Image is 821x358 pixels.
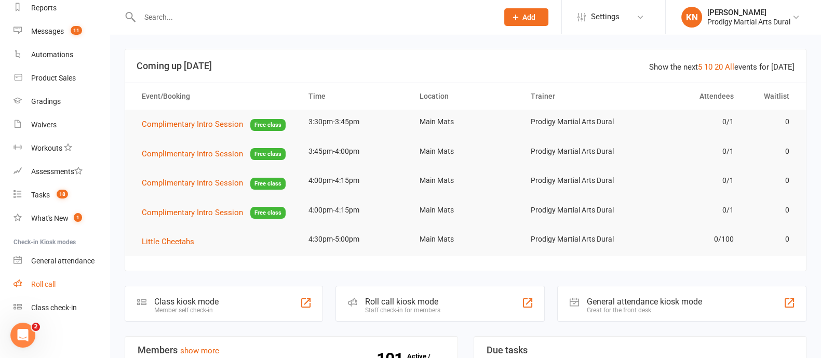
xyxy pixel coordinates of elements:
td: Main Mats [410,168,521,193]
a: What's New1 [14,207,110,230]
td: 0/1 [632,198,743,222]
div: Assessments [31,167,83,176]
button: Little Cheetahs [142,235,201,248]
div: [PERSON_NAME] [707,8,790,17]
div: Roll call kiosk mode [365,297,440,307]
span: Complimentary Intro Session [142,208,243,217]
span: 2 [32,323,40,331]
td: 4:00pm-4:15pm [299,168,410,193]
a: show more [180,346,219,355]
span: 18 [57,190,68,198]
a: Waivers [14,113,110,137]
button: Add [504,8,548,26]
td: 0 [743,168,799,193]
div: Staff check-in for members [365,307,440,314]
button: Complimentary Intro SessionFree class [142,206,286,219]
td: 0/100 [632,227,743,251]
div: Waivers [31,121,57,129]
span: 11 [71,26,82,35]
td: Main Mats [410,227,521,251]
a: Class kiosk mode [14,296,110,320]
div: Great for the front desk [587,307,702,314]
td: Main Mats [410,139,521,164]
div: Roll call [31,280,56,288]
div: Show the next events for [DATE] [649,61,795,73]
a: General attendance kiosk mode [14,249,110,273]
div: Tasks [31,191,50,199]
div: Gradings [31,97,61,105]
td: Prodigy Martial Arts Dural [521,227,632,251]
td: 0 [743,110,799,134]
span: Free class [250,148,286,160]
span: Add [522,13,535,21]
a: Assessments [14,160,110,183]
a: Roll call [14,273,110,296]
a: Tasks 18 [14,183,110,207]
td: 3:30pm-3:45pm [299,110,410,134]
td: 0 [743,227,799,251]
div: General attendance kiosk mode [587,297,702,307]
td: 0/1 [632,139,743,164]
a: Messages 11 [14,20,110,43]
a: Workouts [14,137,110,160]
td: 4:30pm-5:00pm [299,227,410,251]
a: 10 [704,62,712,72]
div: KN [681,7,702,28]
input: Search... [137,10,491,24]
button: Complimentary Intro SessionFree class [142,118,286,131]
div: Class check-in [31,303,77,312]
span: Little Cheetahs [142,237,194,246]
div: Product Sales [31,74,76,82]
button: Complimentary Intro SessionFree class [142,148,286,161]
div: Workouts [31,144,62,152]
th: Trainer [521,83,632,110]
td: 0/1 [632,168,743,193]
iframe: Intercom live chat [10,323,35,348]
th: Event/Booking [132,83,299,110]
span: Complimentary Intro Session [142,149,243,158]
th: Time [299,83,410,110]
div: Prodigy Martial Arts Dural [707,17,790,26]
a: 20 [715,62,723,72]
div: General attendance [31,257,95,265]
div: Automations [31,50,73,59]
th: Location [410,83,521,110]
td: Prodigy Martial Arts Dural [521,110,632,134]
h3: Due tasks [487,345,794,355]
div: Class kiosk mode [154,297,219,307]
div: Member self check-in [154,307,219,314]
a: Automations [14,43,110,67]
td: 4:00pm-4:15pm [299,198,410,222]
h3: Members [138,345,445,355]
span: Complimentary Intro Session [142,120,243,129]
th: Waitlist [743,83,799,110]
td: 0/1 [632,110,743,134]
td: Prodigy Martial Arts Dural [521,139,632,164]
td: 0 [743,198,799,222]
button: Complimentary Intro SessionFree class [142,177,286,190]
div: Reports [31,4,57,12]
div: What's New [31,214,69,222]
h3: Coming up [DATE] [137,61,795,71]
td: 0 [743,139,799,164]
div: Messages [31,27,64,35]
a: All [725,62,734,72]
td: 3:45pm-4:00pm [299,139,410,164]
span: Settings [591,5,620,29]
td: Prodigy Martial Arts Dural [521,198,632,222]
span: Complimentary Intro Session [142,178,243,188]
span: Free class [250,207,286,219]
td: Main Mats [410,110,521,134]
th: Attendees [632,83,743,110]
span: Free class [250,119,286,131]
a: 5 [698,62,702,72]
a: Product Sales [14,67,110,90]
td: Main Mats [410,198,521,222]
td: Prodigy Martial Arts Dural [521,168,632,193]
span: Free class [250,178,286,190]
span: 1 [74,213,82,222]
a: Gradings [14,90,110,113]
